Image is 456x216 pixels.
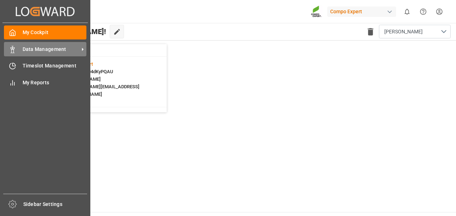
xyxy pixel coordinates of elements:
[379,25,451,38] button: open menu
[23,46,79,53] span: Data Management
[23,201,87,208] span: Sidebar Settings
[4,75,86,89] a: My Reports
[23,29,87,36] span: My Cockpit
[4,25,86,39] a: My Cockpit
[4,59,86,73] a: Timeslot Management
[23,79,87,86] span: My Reports
[23,62,87,70] span: Timeslot Management
[384,28,423,36] span: [PERSON_NAME]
